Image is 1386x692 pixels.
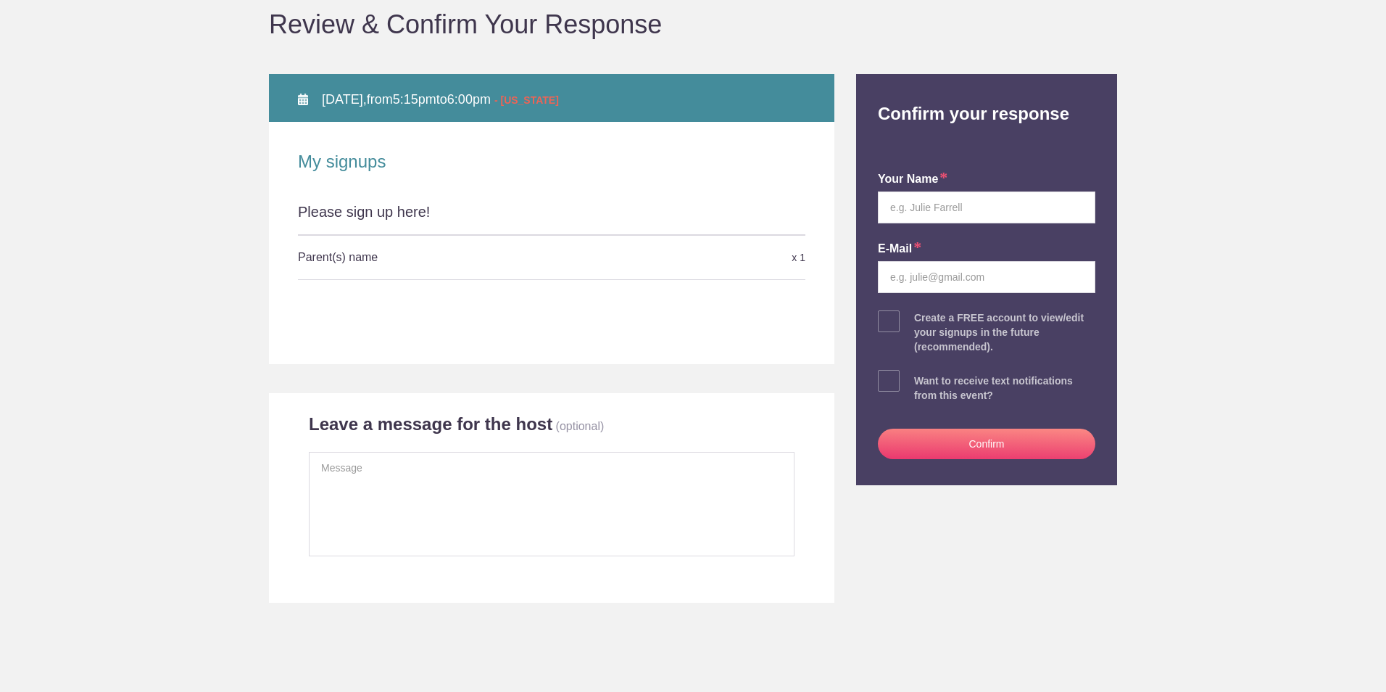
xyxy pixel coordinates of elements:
label: your name [878,171,947,188]
div: Want to receive text notifications from this event? [914,374,1095,403]
div: x 1 [636,245,805,271]
h2: My signups [298,151,805,173]
span: 6:00pm [447,92,491,107]
h2: Confirm your response [867,74,1106,125]
label: E-mail [878,241,921,258]
img: Calendar alt [298,94,308,105]
span: from to [322,92,559,107]
p: (optional) [556,420,605,432]
h1: Review & Confirm Your Response [269,12,1117,38]
span: - [US_STATE] [494,94,559,106]
div: Please sign up here! [298,202,805,235]
div: Create a FREE account to view/edit your signups in the future (recommended). [914,310,1095,354]
span: [DATE], [322,92,367,107]
input: e.g. julie@gmail.com [878,261,1095,293]
h5: Parent(s) name [298,243,636,272]
span: 5:15pm [393,92,436,107]
button: Confirm [878,429,1095,459]
input: e.g. Julie Farrell [878,191,1095,223]
h2: Leave a message for the host [309,413,552,435]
